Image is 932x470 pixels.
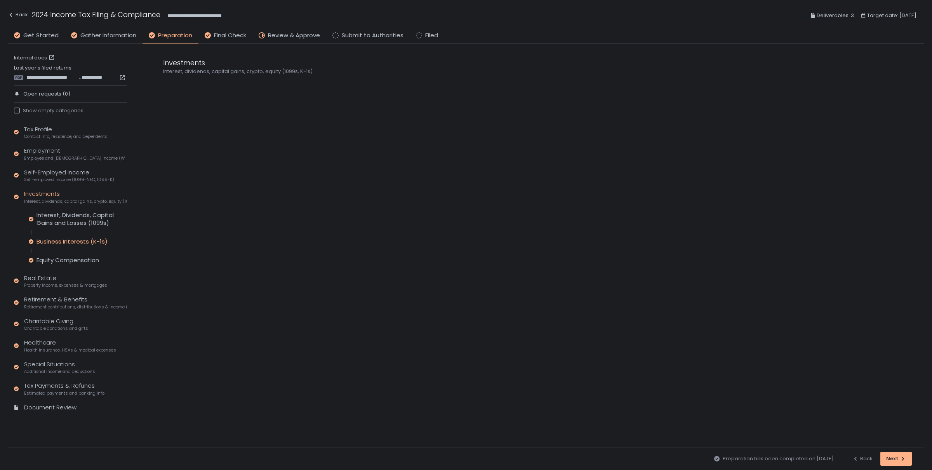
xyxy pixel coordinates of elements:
div: Tax Payments & Refunds [24,381,104,396]
span: Deliverables: 3 [817,11,854,20]
div: Interest, Dividends, Capital Gains and Losses (1099s) [37,211,127,227]
span: Property income, expenses & mortgages [24,282,107,288]
div: Investments [163,57,536,68]
span: Interest, dividends, capital gains, crypto, equity (1099s, K-1s) [24,198,127,204]
span: Filed [425,31,438,40]
div: Investments [24,190,127,204]
div: Back [8,10,28,19]
span: Final Check [214,31,246,40]
h1: 2024 Income Tax Filing & Compliance [32,9,160,20]
span: Self-employed income (1099-NEC, 1099-K) [24,177,114,183]
span: Preparation [158,31,192,40]
div: Interest, dividends, capital gains, crypto, equity (1099s, K-1s) [163,68,536,75]
button: Back [852,452,873,466]
span: Get Started [23,31,59,40]
div: Employment [24,146,127,161]
div: Healthcare [24,338,116,353]
span: Open requests (0) [23,91,70,97]
div: Last year's filed returns [14,64,127,81]
button: Next [880,452,912,466]
span: Review & Approve [268,31,320,40]
div: Document Review [24,403,77,412]
div: Equity Compensation [37,256,99,264]
div: Special Situations [24,360,95,375]
span: Retirement contributions, distributions & income (1099-R, 5498) [24,304,127,310]
span: Preparation has been completed on [DATE] [723,455,834,462]
span: Employee and [DEMOGRAPHIC_DATA] income (W-2s) [24,155,127,161]
div: Back [852,455,873,462]
span: Target date: [DATE] [867,11,916,20]
a: Internal docs [14,54,56,61]
span: Estimated payments and banking info [24,390,104,396]
div: Retirement & Benefits [24,295,127,310]
span: Additional income and deductions [24,369,95,374]
span: Health insurance, HSAs & medical expenses [24,347,116,353]
div: Charitable Giving [24,317,88,332]
button: Back [8,9,28,22]
span: Gather Information [80,31,136,40]
div: Next [886,455,906,462]
div: Self-Employed Income [24,168,114,183]
span: Submit to Authorities [342,31,403,40]
div: Real Estate [24,274,107,289]
div: Business Interests (K-1s) [37,238,108,245]
span: Contact info, residence, and dependents [24,134,108,139]
div: Tax Profile [24,125,108,140]
span: Charitable donations and gifts [24,326,88,331]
